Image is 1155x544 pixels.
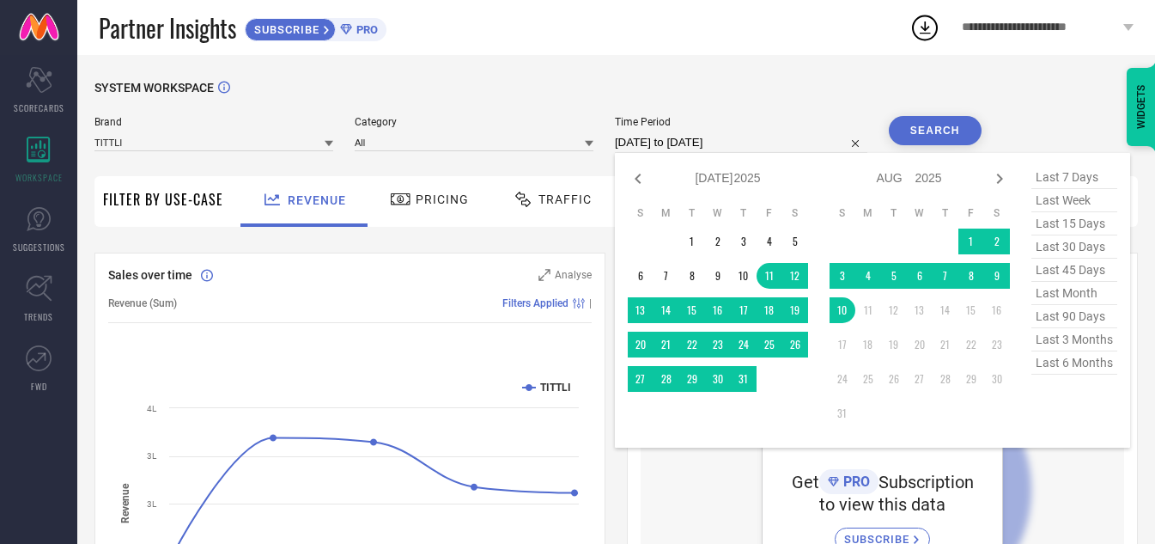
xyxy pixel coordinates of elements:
[679,229,705,254] td: Tue Jul 01 2025
[679,297,705,323] td: Tue Jul 15 2025
[628,206,653,220] th: Sunday
[958,229,984,254] td: Fri Aug 01 2025
[705,366,731,392] td: Wed Jul 30 2025
[99,10,236,46] span: Partner Insights
[830,332,855,358] td: Sun Aug 17 2025
[1031,212,1117,235] span: last 15 days
[855,263,881,289] td: Mon Aug 04 2025
[782,332,808,358] td: Sat Jul 26 2025
[933,332,958,358] td: Thu Aug 21 2025
[653,297,679,323] td: Mon Jul 14 2025
[907,206,933,220] th: Wednesday
[679,206,705,220] th: Tuesday
[958,332,984,358] td: Fri Aug 22 2025
[757,206,782,220] th: Friday
[147,451,157,461] text: 3L
[615,116,867,128] span: Time Period
[984,297,1010,323] td: Sat Aug 16 2025
[881,332,907,358] td: Tue Aug 19 2025
[540,382,571,394] text: TITTLI
[538,269,550,281] svg: Zoom
[615,132,867,153] input: Select time period
[555,269,592,281] span: Analyse
[909,12,940,43] div: Open download list
[958,263,984,289] td: Fri Aug 08 2025
[1031,189,1117,212] span: last week
[782,229,808,254] td: Sat Jul 05 2025
[1031,259,1117,282] span: last 45 days
[757,332,782,358] td: Fri Jul 25 2025
[628,168,648,189] div: Previous month
[731,263,757,289] td: Thu Jul 10 2025
[907,332,933,358] td: Wed Aug 20 2025
[855,206,881,220] th: Monday
[731,297,757,323] td: Thu Jul 17 2025
[653,263,679,289] td: Mon Jul 07 2025
[246,23,324,36] span: SUBSCRIBE
[881,263,907,289] td: Tue Aug 05 2025
[119,483,131,523] tspan: Revenue
[1031,166,1117,189] span: last 7 days
[855,366,881,392] td: Mon Aug 25 2025
[705,229,731,254] td: Wed Jul 02 2025
[705,297,731,323] td: Wed Jul 16 2025
[731,206,757,220] th: Thursday
[628,263,653,289] td: Sun Jul 06 2025
[13,241,65,254] span: SUGGESTIONS
[907,366,933,392] td: Wed Aug 27 2025
[679,366,705,392] td: Tue Jul 29 2025
[1031,351,1117,375] span: last 6 months
[855,332,881,358] td: Mon Aug 18 2025
[830,366,855,392] td: Sun Aug 24 2025
[933,366,958,392] td: Thu Aug 28 2025
[147,404,157,413] text: 4L
[245,14,386,41] a: SUBSCRIBEPRO
[628,297,653,323] td: Sun Jul 13 2025
[355,116,593,128] span: Category
[984,332,1010,358] td: Sat Aug 23 2025
[933,297,958,323] td: Thu Aug 14 2025
[819,494,945,515] span: to view this data
[705,263,731,289] td: Wed Jul 09 2025
[984,229,1010,254] td: Sat Aug 02 2025
[94,116,333,128] span: Brand
[103,189,223,210] span: Filter By Use-Case
[782,263,808,289] td: Sat Jul 12 2025
[705,332,731,358] td: Wed Jul 23 2025
[881,297,907,323] td: Tue Aug 12 2025
[830,206,855,220] th: Sunday
[352,23,378,36] span: PRO
[958,206,984,220] th: Friday
[147,499,157,509] text: 3L
[108,268,192,282] span: Sales over time
[1031,305,1117,328] span: last 90 days
[653,332,679,358] td: Mon Jul 21 2025
[984,263,1010,289] td: Sat Aug 09 2025
[1031,235,1117,259] span: last 30 days
[839,474,870,490] span: PRO
[830,400,855,426] td: Sun Aug 31 2025
[288,193,346,207] span: Revenue
[24,310,53,323] span: TRENDS
[855,297,881,323] td: Mon Aug 11 2025
[589,297,592,309] span: |
[881,206,907,220] th: Tuesday
[958,297,984,323] td: Fri Aug 15 2025
[757,263,782,289] td: Fri Jul 11 2025
[757,229,782,254] td: Fri Jul 04 2025
[1031,328,1117,351] span: last 3 months
[731,366,757,392] td: Thu Jul 31 2025
[628,332,653,358] td: Sun Jul 20 2025
[1031,282,1117,305] span: last month
[889,116,982,145] button: Search
[757,297,782,323] td: Fri Jul 18 2025
[933,206,958,220] th: Thursday
[881,366,907,392] td: Tue Aug 26 2025
[31,380,47,393] span: FWD
[933,263,958,289] td: Thu Aug 07 2025
[502,297,568,309] span: Filters Applied
[538,193,592,206] span: Traffic
[679,263,705,289] td: Tue Jul 08 2025
[907,263,933,289] td: Wed Aug 06 2025
[907,297,933,323] td: Wed Aug 13 2025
